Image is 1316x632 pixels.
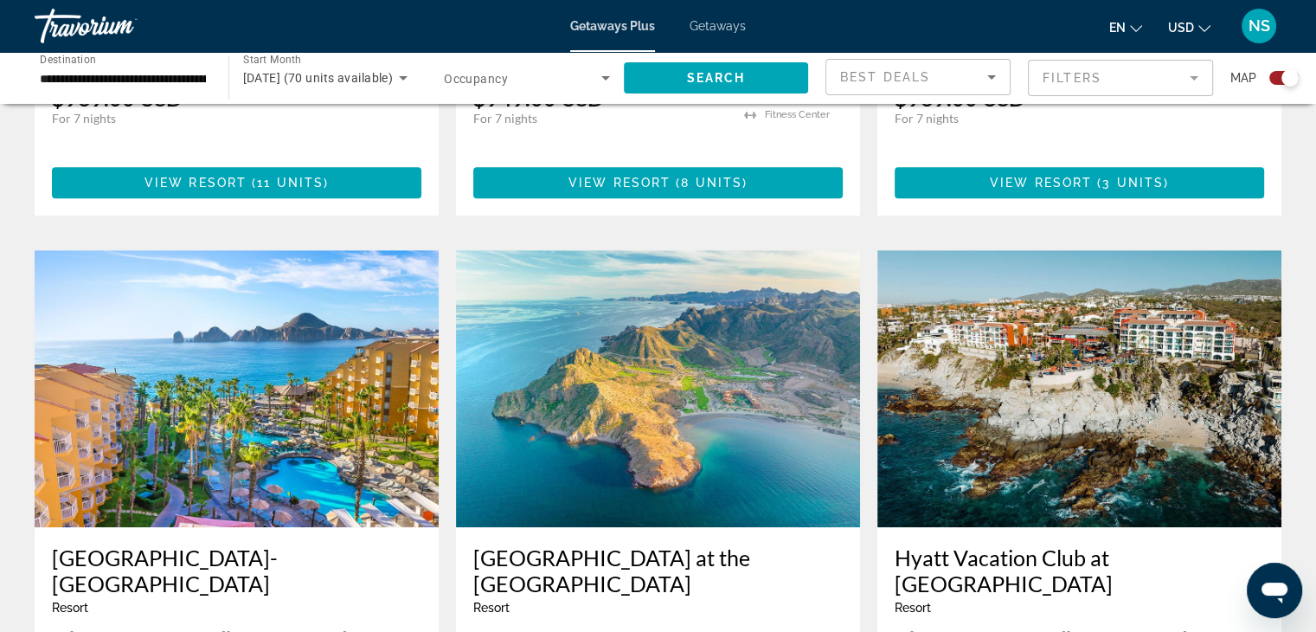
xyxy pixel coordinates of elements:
[1092,176,1169,190] span: ( )
[35,3,208,48] a: Travorium
[1247,563,1302,618] iframe: Button to launch messaging window
[473,111,727,126] p: For 7 nights
[1028,59,1213,97] button: Filter
[473,167,843,198] button: View Resort(8 units)
[686,71,745,85] span: Search
[144,176,247,190] span: View Resort
[35,250,439,527] img: ii_vdc1.jpg
[1168,15,1210,40] button: Change currency
[52,601,88,615] span: Resort
[765,109,830,120] span: Fitness Center
[570,19,655,33] a: Getaways Plus
[895,545,1264,597] a: Hyatt Vacation Club at [GEOGRAPHIC_DATA]
[473,601,510,615] span: Resort
[895,601,931,615] span: Resort
[444,72,508,86] span: Occupancy
[243,71,394,85] span: [DATE] (70 units available)
[895,111,1148,126] p: For 7 nights
[895,167,1264,198] button: View Resort(3 units)
[1230,66,1256,90] span: Map
[247,176,329,190] span: ( )
[1168,21,1194,35] span: USD
[877,250,1281,527] img: ii_wko1.jpg
[840,70,930,84] span: Best Deals
[568,176,671,190] span: View Resort
[456,250,860,527] img: ii_vdt1.jpg
[690,19,746,33] a: Getaways
[257,176,324,190] span: 11 units
[40,53,96,65] span: Destination
[243,54,301,66] span: Start Month
[1236,8,1281,44] button: User Menu
[1109,15,1142,40] button: Change language
[681,176,742,190] span: 8 units
[1249,17,1270,35] span: NS
[840,67,996,87] mat-select: Sort by
[671,176,748,190] span: ( )
[473,545,843,597] a: [GEOGRAPHIC_DATA] at the [GEOGRAPHIC_DATA]
[52,545,421,597] a: [GEOGRAPHIC_DATA]-[GEOGRAPHIC_DATA]
[52,111,299,126] p: For 7 nights
[624,62,809,94] button: Search
[990,176,1092,190] span: View Resort
[52,167,421,198] button: View Resort(11 units)
[1109,21,1126,35] span: en
[1102,176,1164,190] span: 3 units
